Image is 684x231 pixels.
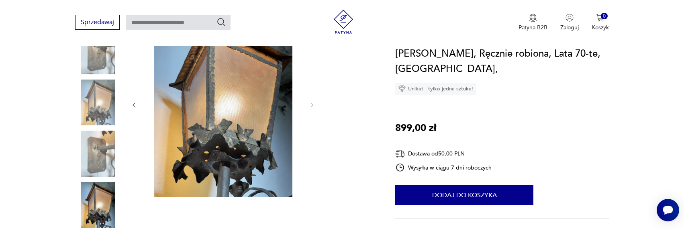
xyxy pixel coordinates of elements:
[592,14,609,31] button: 0Koszyk
[519,24,547,31] p: Patyna B2B
[75,131,121,176] img: Zdjęcie produktu Miedziana Latarnia, Ręcznie robiona, Lata 70-te, Niemcy,
[519,14,547,31] button: Patyna B2B
[75,15,120,30] button: Sprzedawaj
[145,12,300,197] img: Zdjęcie produktu Miedziana Latarnia, Ręcznie robiona, Lata 70-te, Niemcy,
[657,199,679,221] iframe: Smartsupp widget button
[596,14,604,22] img: Ikona koszyka
[529,14,537,22] img: Ikona medalu
[395,46,608,77] h1: [PERSON_NAME], Ręcznie robiona, Lata 70-te, [GEOGRAPHIC_DATA],
[519,14,547,31] a: Ikona medaluPatyna B2B
[75,28,121,74] img: Zdjęcie produktu Miedziana Latarnia, Ręcznie robiona, Lata 70-te, Niemcy,
[592,24,609,31] p: Koszyk
[566,14,574,22] img: Ikonka użytkownika
[331,10,355,34] img: Patyna - sklep z meblami i dekoracjami vintage
[395,149,405,159] img: Ikona dostawy
[216,17,226,27] button: Szukaj
[395,185,533,205] button: Dodaj do koszyka
[395,163,492,172] div: Wysyłka w ciągu 7 dni roboczych
[75,20,120,26] a: Sprzedawaj
[601,13,608,20] div: 0
[560,24,579,31] p: Zaloguj
[398,85,406,92] img: Ikona diamentu
[395,149,492,159] div: Dostawa od 50,00 PLN
[395,83,476,95] div: Unikat - tylko jedna sztuka!
[395,121,436,136] p: 899,00 zł
[75,182,121,228] img: Zdjęcie produktu Miedziana Latarnia, Ręcznie robiona, Lata 70-te, Niemcy,
[75,80,121,125] img: Zdjęcie produktu Miedziana Latarnia, Ręcznie robiona, Lata 70-te, Niemcy,
[560,14,579,31] button: Zaloguj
